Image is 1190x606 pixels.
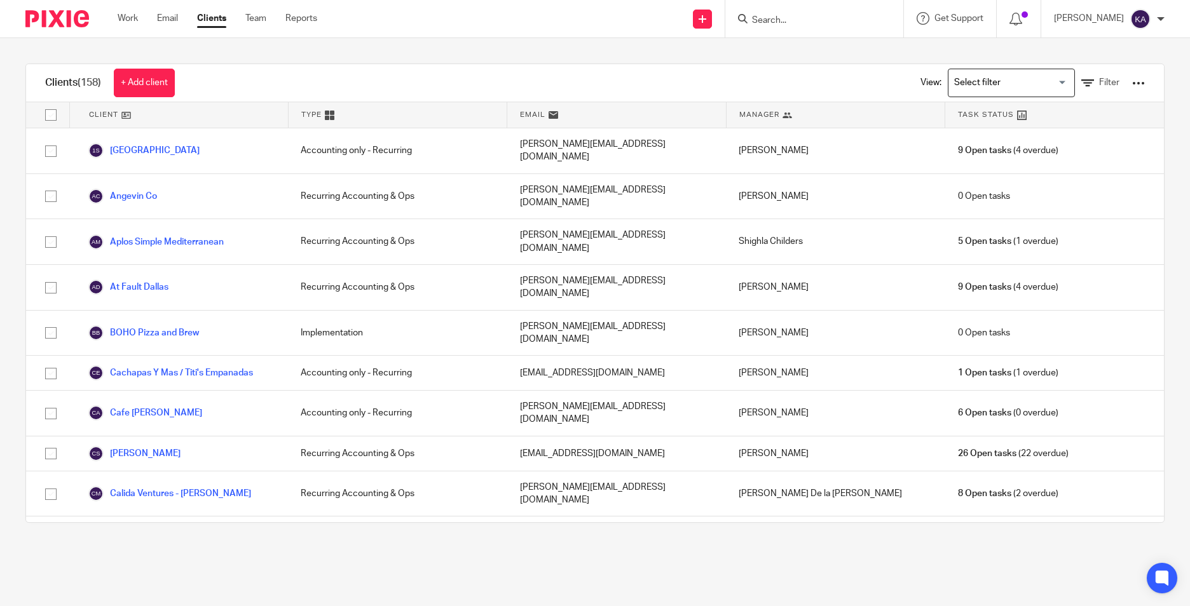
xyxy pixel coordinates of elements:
[726,356,945,390] div: [PERSON_NAME]
[288,311,507,356] div: Implementation
[958,327,1010,339] span: 0 Open tasks
[88,446,104,461] img: svg%3E
[958,367,1058,379] span: (1 overdue)
[88,486,251,501] a: Calida Ventures - [PERSON_NAME]
[958,281,1011,293] span: 9 Open tasks
[197,12,226,25] a: Clients
[45,76,101,90] h1: Clients
[288,219,507,264] div: Recurring Accounting & Ops
[88,365,104,380] img: svg%3E
[88,189,157,204] a: Angevin Co
[958,144,1058,157] span: (4 overdue)
[726,219,945,264] div: Shighla Childers
[88,279,104,295] img: svg%3E
[958,407,1058,419] span: (0 overdue)
[88,486,104,501] img: svg%3E
[726,311,945,356] div: [PERSON_NAME]
[958,487,1058,500] span: (2 overdue)
[88,189,104,204] img: svg%3E
[958,367,1011,379] span: 1 Open tasks
[118,12,138,25] a: Work
[958,109,1014,120] span: Task Status
[88,365,253,380] a: Cachapas Y Mas / Titi's Empanadas
[507,128,726,173] div: [PERSON_NAME][EMAIL_ADDRESS][DOMAIN_NAME]
[726,436,945,471] div: [PERSON_NAME]
[726,128,945,173] div: [PERSON_NAME]
[958,281,1058,293] span: (4 overdue)
[301,109,322,120] span: Type
[285,12,317,25] a: Reports
[88,325,199,340] a: BOHO Pizza and Brew
[507,516,726,563] div: [EMAIL_ADDRESS][DOMAIN_NAME]
[245,12,266,25] a: Team
[88,279,168,295] a: At Fault Dallas
[88,446,181,461] a: [PERSON_NAME]
[520,109,545,120] span: Email
[288,174,507,219] div: Recurring Accounting & Ops
[934,14,983,23] span: Get Support
[751,15,865,27] input: Search
[288,356,507,390] div: Accounting only - Recurring
[88,405,104,421] img: svg%3E
[507,265,726,310] div: [PERSON_NAME][EMAIL_ADDRESS][DOMAIN_NAME]
[948,69,1075,97] div: Search for option
[288,128,507,173] div: Accounting only - Recurring
[39,103,63,127] input: Select all
[88,325,104,340] img: svg%3E
[1130,9,1151,29] img: svg%3E
[288,265,507,310] div: Recurring Accounting & Ops
[958,144,1011,157] span: 9 Open tasks
[726,174,945,219] div: [PERSON_NAME]
[507,311,726,356] div: [PERSON_NAME][EMAIL_ADDRESS][DOMAIN_NAME]
[958,407,1011,419] span: 6 Open tasks
[958,190,1010,203] span: 0 Open tasks
[1099,78,1119,87] span: Filter
[288,436,507,471] div: Recurring Accounting & Ops
[958,447,1069,460] span: (22 overdue)
[157,12,178,25] a: Email
[726,391,945,436] div: [PERSON_NAME]
[288,471,507,516] div: Recurring Accounting & Ops
[507,436,726,471] div: [EMAIL_ADDRESS][DOMAIN_NAME]
[507,174,726,219] div: [PERSON_NAME][EMAIL_ADDRESS][DOMAIN_NAME]
[1054,12,1124,25] p: [PERSON_NAME]
[726,265,945,310] div: [PERSON_NAME]
[950,72,1067,94] input: Search for option
[89,109,118,120] span: Client
[114,69,175,97] a: + Add client
[507,471,726,516] div: [PERSON_NAME][EMAIL_ADDRESS][DOMAIN_NAME]
[726,516,945,563] div: [PERSON_NAME] De la [PERSON_NAME]
[288,391,507,436] div: Accounting only - Recurring
[25,10,89,27] img: Pixie
[507,391,726,436] div: [PERSON_NAME][EMAIL_ADDRESS][DOMAIN_NAME]
[88,234,104,250] img: svg%3E
[288,516,507,563] div: Recurring Accounting & Ops
[88,234,224,250] a: Aplos Simple Mediterranean
[88,405,202,421] a: Cafe [PERSON_NAME]
[958,487,1011,500] span: 8 Open tasks
[726,471,945,516] div: [PERSON_NAME] De la [PERSON_NAME]
[958,447,1016,460] span: 26 Open tasks
[78,77,101,88] span: (158)
[88,143,104,158] img: svg%3E
[901,64,1145,102] div: View:
[958,235,1058,248] span: (1 overdue)
[507,219,726,264] div: [PERSON_NAME][EMAIL_ADDRESS][DOMAIN_NAME]
[958,235,1011,248] span: 5 Open tasks
[507,356,726,390] div: [EMAIL_ADDRESS][DOMAIN_NAME]
[88,143,200,158] a: [GEOGRAPHIC_DATA]
[739,109,779,120] span: Manager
